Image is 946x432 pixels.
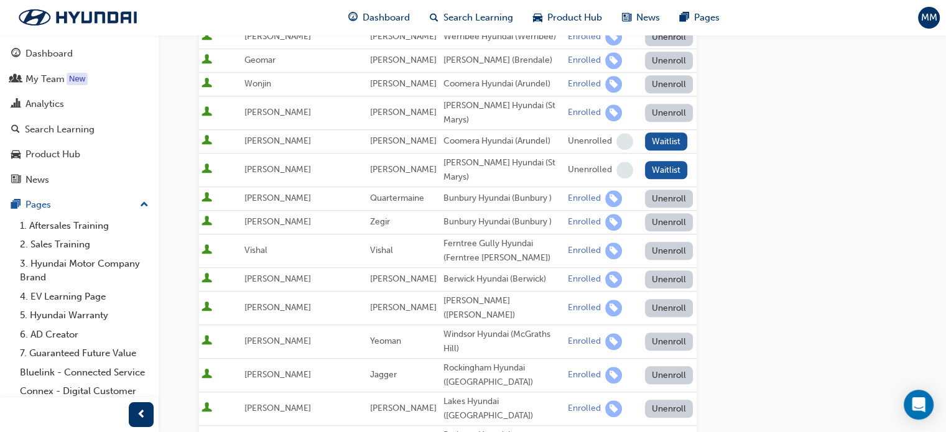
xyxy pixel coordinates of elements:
[15,306,154,325] a: 5. Hyundai Warranty
[645,132,688,150] button: Waitlist
[202,369,212,381] span: User is active
[605,400,622,417] span: learningRecordVerb_ENROLL-icon
[645,270,693,288] button: Unenroll
[11,124,20,136] span: search-icon
[25,122,95,137] div: Search Learning
[443,11,513,25] span: Search Learning
[6,4,149,30] img: Trak
[244,216,311,227] span: [PERSON_NAME]
[443,328,562,356] div: Windsor Hyundai (McGraths Hill)
[202,402,212,415] span: User is active
[244,273,311,284] span: [PERSON_NAME]
[244,245,267,255] span: Vishal
[137,407,146,423] span: prev-icon
[443,156,562,184] div: [PERSON_NAME] Hyundai (St Marys)
[616,162,633,178] span: learningRecordVerb_NONE-icon
[202,54,212,67] span: User is active
[567,193,600,205] div: Enrolled
[645,213,693,231] button: Unenroll
[202,30,212,43] span: User is active
[202,106,212,119] span: User is active
[202,135,212,147] span: User is active
[443,294,562,322] div: [PERSON_NAME] ([PERSON_NAME])
[5,118,154,141] a: Search Learning
[15,287,154,306] a: 4. EV Learning Page
[11,99,21,110] span: chart-icon
[370,31,437,42] span: [PERSON_NAME]
[244,136,311,146] span: [PERSON_NAME]
[5,143,154,166] a: Product Hub
[567,78,600,90] div: Enrolled
[370,78,437,89] span: [PERSON_NAME]
[430,10,438,25] span: search-icon
[616,133,633,150] span: learningRecordVerb_NONE-icon
[612,5,670,30] a: news-iconNews
[443,134,562,149] div: Coomera Hyundai (Arundel)
[605,29,622,45] span: learningRecordVerb_ENROLL-icon
[244,336,311,346] span: [PERSON_NAME]
[202,78,212,90] span: User is active
[547,11,602,25] span: Product Hub
[244,164,311,175] span: [PERSON_NAME]
[443,272,562,287] div: Berwick Hyundai (Berwick)
[11,74,21,85] span: people-icon
[443,215,562,229] div: Bunbury Hyundai (Bunbury )
[5,93,154,116] a: Analytics
[694,11,720,25] span: Pages
[370,107,437,117] span: [PERSON_NAME]
[904,390,934,420] div: Open Intercom Messenger
[244,55,276,65] span: Geomar
[15,382,154,415] a: Connex - Digital Customer Experience Management
[605,242,622,259] span: learningRecordVerb_ENROLL-icon
[11,175,21,186] span: news-icon
[5,193,154,216] button: Pages
[202,301,212,314] span: User is active
[670,5,730,30] a: pages-iconPages
[202,335,212,347] span: User is active
[15,363,154,382] a: Bluelink - Connected Service
[370,302,437,313] span: [PERSON_NAME]
[636,11,660,25] span: News
[567,273,600,285] div: Enrolled
[15,325,154,344] a: 6. AD Creator
[645,242,693,260] button: Unenroll
[11,200,21,211] span: pages-icon
[26,198,51,212] div: Pages
[680,10,689,25] span: pages-icon
[605,333,622,350] span: learningRecordVerb_ENROLL-icon
[645,400,693,418] button: Unenroll
[523,5,612,30] a: car-iconProduct Hub
[348,10,358,25] span: guage-icon
[443,99,562,127] div: [PERSON_NAME] Hyundai (St Marys)
[443,237,562,265] div: Ferntree Gully Hyundai (Ferntree [PERSON_NAME])
[622,10,631,25] span: news-icon
[918,7,940,29] button: MM
[338,5,420,30] a: guage-iconDashboard
[202,273,212,285] span: User is active
[443,77,562,91] div: Coomera Hyundai (Arundel)
[443,53,562,68] div: [PERSON_NAME] (Brendale)
[533,10,542,25] span: car-icon
[443,395,562,423] div: Lakes Hyundai ([GEOGRAPHIC_DATA])
[370,403,437,413] span: [PERSON_NAME]
[567,302,600,314] div: Enrolled
[370,245,393,255] span: Vishal
[26,47,73,61] div: Dashboard
[67,73,88,85] div: Tooltip anchor
[420,5,523,30] a: search-iconSearch Learning
[645,104,693,122] button: Unenroll
[370,273,437,284] span: [PERSON_NAME]
[26,72,65,86] div: My Team
[26,147,80,162] div: Product Hub
[244,193,311,203] span: [PERSON_NAME]
[5,40,154,193] button: DashboardMy TeamAnalyticsSearch LearningProduct HubNews
[5,168,154,191] a: News
[5,68,154,91] a: My Team
[567,336,600,347] div: Enrolled
[567,403,600,415] div: Enrolled
[202,192,212,205] span: User is active
[370,216,390,227] span: Zegir
[605,104,622,121] span: learningRecordVerb_ENROLL-icon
